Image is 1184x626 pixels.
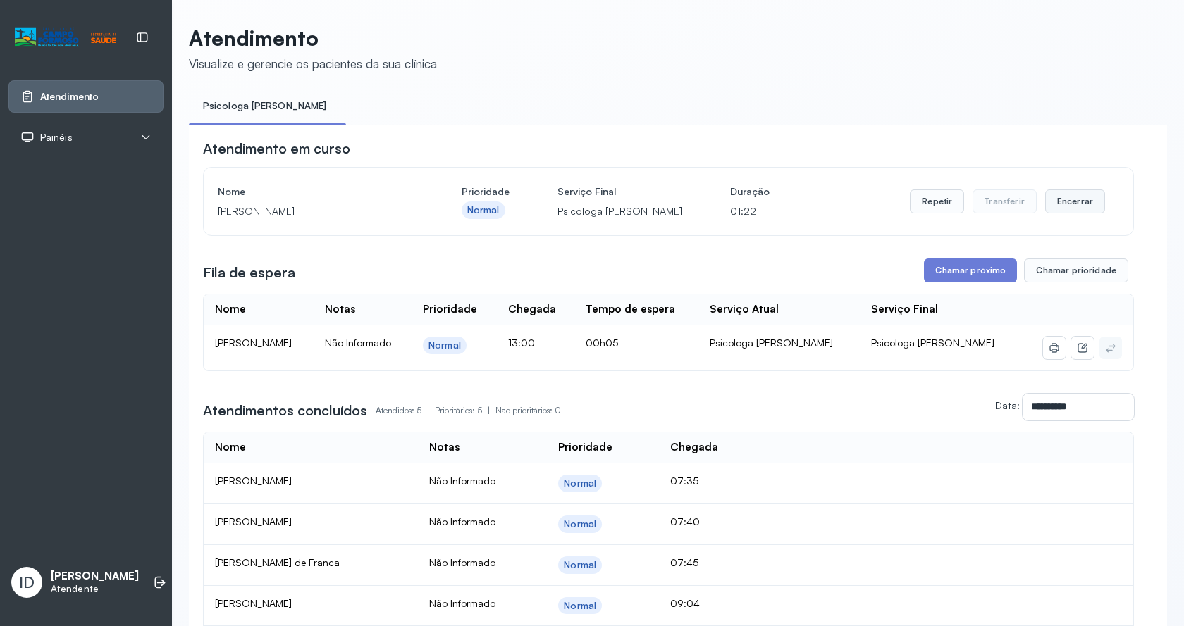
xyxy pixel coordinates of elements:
[924,258,1017,282] button: Chamar próximo
[215,597,292,609] span: [PERSON_NAME]
[557,201,682,221] p: Psicologa [PERSON_NAME]
[467,204,500,216] div: Normal
[1045,189,1105,213] button: Encerrar
[189,56,437,71] div: Visualize e gerencie os pacientes da sua clínica
[215,303,246,316] div: Nome
[376,401,435,420] p: Atendidos: 5
[325,337,391,349] span: Não Informado
[203,401,367,420] h3: Atendimentos concluídos
[51,570,139,583] p: [PERSON_NAME]
[495,401,561,420] p: Não prioritários: 0
[871,303,938,316] div: Serviço Final
[189,94,340,118] a: Psicologa [PERSON_NAME]
[40,132,73,144] span: Painéis
[423,303,477,316] div: Prioridade
[564,518,596,530] div: Normal
[730,201,770,221] p: 01:22
[973,189,1037,213] button: Transferir
[429,597,495,609] span: Não Informado
[564,477,596,489] div: Normal
[564,559,596,571] div: Normal
[429,441,460,454] div: Notas
[995,399,1020,411] label: Data:
[670,441,718,454] div: Chegada
[429,475,495,487] span: Não Informado
[218,182,414,201] h4: Nome
[203,263,295,282] h3: Fila de espera
[558,441,612,454] div: Prioridade
[710,337,849,349] div: Psicologa [PERSON_NAME]
[427,405,429,415] span: |
[670,515,700,527] span: 07:40
[203,139,350,158] h3: Atendimento em curso
[429,515,495,527] span: Não Informado
[215,556,340,568] span: [PERSON_NAME] de Franca
[215,475,292,487] span: [PERSON_NAME]
[670,556,698,568] span: 07:45
[670,597,700,609] span: 09:04
[564,600,596,612] div: Normal
[488,405,490,415] span: |
[40,91,99,103] span: Atendimento
[910,189,964,213] button: Repetir
[710,303,779,316] div: Serviço Atual
[1024,258,1128,282] button: Chamar prioridade
[586,337,618,349] span: 00h05
[215,515,292,527] span: [PERSON_NAME]
[730,182,770,201] h4: Duração
[325,303,355,316] div: Notas
[15,26,116,49] img: Logotipo do estabelecimento
[429,556,495,568] span: Não Informado
[670,475,698,487] span: 07:35
[462,182,510,201] h4: Prioridade
[215,441,246,454] div: Nome
[218,201,414,221] p: [PERSON_NAME]
[428,339,461,351] div: Normal
[189,25,437,51] p: Atendimento
[586,303,675,316] div: Tempo de espera
[435,401,495,420] p: Prioritários: 5
[20,89,152,104] a: Atendimento
[51,583,139,595] p: Atendente
[871,337,994,349] span: Psicologa [PERSON_NAME]
[215,337,292,349] span: [PERSON_NAME]
[508,337,535,349] span: 13:00
[557,182,682,201] h4: Serviço Final
[508,303,556,316] div: Chegada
